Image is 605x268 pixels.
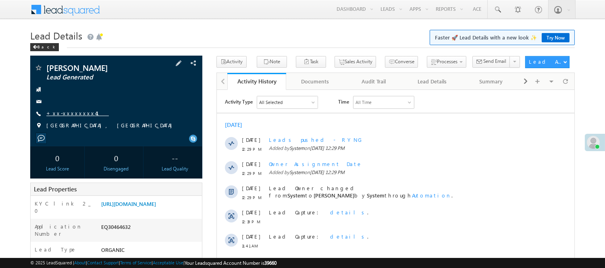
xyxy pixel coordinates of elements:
span: Lead Capture: [52,143,107,150]
span: Automation [195,102,235,109]
div: [DATE] [8,31,34,39]
button: Send Email [472,56,510,68]
span: Faster 🚀 Lead Details with a new look ✨ [435,33,570,42]
a: Summary [462,73,520,90]
div: All Selected [42,9,66,16]
span: [DATE] 12:29 PM [93,55,128,61]
div: 0 [32,150,82,165]
span: [DATE] [25,167,43,175]
button: Processes [427,56,466,68]
label: Lead Type [35,246,77,253]
span: Lead Capture: [52,191,107,198]
div: Audit Trail [351,77,396,86]
a: Acceptable Use [153,260,183,265]
span: Lead Details [30,29,82,42]
div: Summary [468,77,513,86]
span: 11:41 AM [25,152,49,160]
span: [PERSON_NAME] [97,102,137,109]
span: Owner Assignment Date [52,71,146,77]
span: Added by on [52,55,314,62]
span: [DATE] [25,143,43,150]
span: System [73,55,87,61]
span: 12:19 PM [25,128,49,135]
a: Audit Trail [345,73,403,90]
div: . [52,167,314,175]
span: Processes [437,58,457,64]
span: details [113,167,150,174]
a: [URL][DOMAIN_NAME] [101,200,156,207]
a: Try Now [542,33,570,42]
label: Application Number [35,223,93,237]
div: Documents [293,77,337,86]
span: [DATE] [25,46,43,54]
span: Lead Owner changed from to by through . [52,95,236,109]
span: Send Email [484,58,507,65]
label: KYC link 2_0 [35,200,93,214]
span: 12:29 PM [25,56,49,63]
a: Activity History [227,73,286,90]
span: Lead Capture: [52,119,107,126]
button: Activity [216,56,247,68]
div: Activity History [233,77,280,85]
button: Task [296,56,326,68]
button: Sales Activity [335,56,376,68]
a: Terms of Service [120,260,152,265]
button: Lead Actions [525,56,570,68]
span: © 2025 LeadSquared | | | | | [30,259,277,267]
div: Lead Score [32,165,82,172]
div: All Time [139,9,155,16]
span: Activity Type [8,6,36,18]
div: ORGANIC [99,246,202,257]
span: details [113,119,150,126]
span: 10:54 AM [25,177,49,184]
div: 0 [91,150,141,165]
span: System [73,79,87,85]
a: +xx-xxxxxxxx41 [46,110,109,116]
span: System [71,102,88,109]
span: details [113,191,150,198]
span: details [113,143,150,150]
span: [DATE] [25,119,43,126]
div: Lead Actions [529,58,563,65]
span: 39660 [264,260,277,266]
span: [DATE] [25,71,43,78]
a: About [74,260,86,265]
div: . [52,143,314,150]
span: [DATE] [25,95,43,102]
a: Contact Support [87,260,119,265]
span: Added by on [52,79,314,86]
span: Time [121,6,132,18]
button: Converse [385,56,418,68]
span: 12:29 PM [25,80,49,87]
div: Back [30,43,59,51]
span: Lead Generated [46,73,153,81]
div: . [52,119,314,126]
span: [DATE] 12:29 PM [93,79,128,85]
span: [DATE] [25,191,43,199]
span: 12:29 PM [25,104,49,111]
span: Leads pushed - RYNG [52,46,146,53]
div: Lead Details [410,77,455,86]
div: . [52,191,314,199]
span: System [150,102,168,109]
button: Note [257,56,287,68]
div: All Selected [40,6,101,19]
a: Back [30,43,63,50]
a: Lead Details [403,73,462,90]
span: Your Leadsquared Account Number is [185,260,277,266]
span: Lead Properties [34,185,77,193]
span: 10:52 AM [25,201,49,208]
div: -- [150,150,200,165]
span: [GEOGRAPHIC_DATA], [GEOGRAPHIC_DATA] [46,122,176,130]
div: Lead Quality [150,165,200,172]
span: Lead Capture: [52,167,107,174]
div: Disengaged [91,165,141,172]
span: [PERSON_NAME] [46,64,153,72]
div: EQ30464632 [99,223,202,234]
a: Documents [286,73,345,90]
